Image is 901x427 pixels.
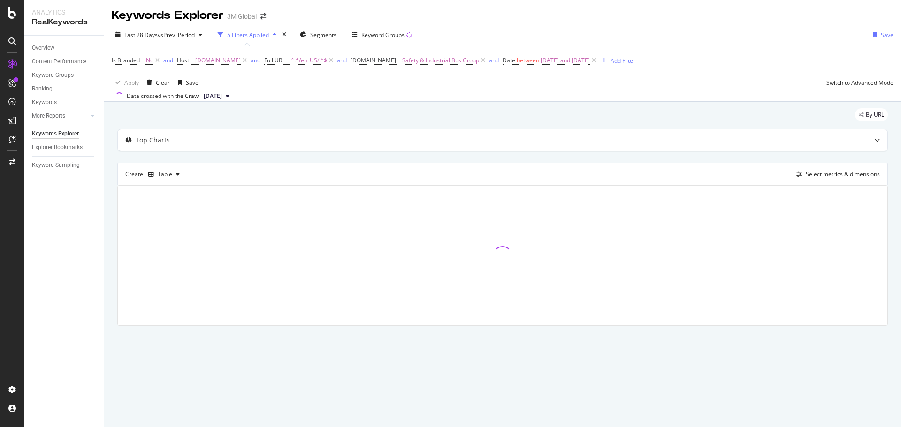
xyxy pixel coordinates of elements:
button: Last 28 DaysvsPrev. Period [112,27,206,42]
div: Keywords [32,97,57,107]
div: Clear [156,79,170,87]
div: and [163,56,173,64]
span: [DOMAIN_NAME] [195,54,241,67]
span: [DATE] and [DATE] [541,54,590,67]
div: Save [186,79,199,87]
div: Table [158,172,172,177]
div: Ranking [32,84,53,94]
div: Switch to Advanced Mode [826,79,893,87]
button: and [163,56,173,65]
button: Select metrics & dimensions [793,169,880,180]
a: Ranking [32,84,97,94]
div: Create [125,167,183,182]
a: Keyword Sampling [32,160,97,170]
span: Date [503,56,515,64]
div: Keyword Groups [32,70,74,80]
div: Apply [124,79,139,87]
button: and [337,56,347,65]
span: = [141,56,145,64]
span: = [397,56,401,64]
span: = [191,56,194,64]
span: 2025 Aug. 17th [204,92,222,100]
div: Save [881,31,893,39]
span: Segments [310,31,336,39]
span: By URL [866,112,884,118]
div: times [280,30,288,39]
button: and [251,56,260,65]
a: Content Performance [32,57,97,67]
button: Clear [143,75,170,90]
div: Content Performance [32,57,86,67]
span: between [517,56,539,64]
button: 5 Filters Applied [214,27,280,42]
div: and [337,56,347,64]
span: No [146,54,153,67]
div: Keyword Groups [361,31,405,39]
div: Select metrics & dimensions [806,170,880,178]
span: Host [177,56,189,64]
div: 5 Filters Applied [227,31,269,39]
button: Add Filter [598,55,635,66]
div: legacy label [855,108,888,121]
button: Segments [296,27,340,42]
span: [DOMAIN_NAME] [351,56,396,64]
span: vs Prev. Period [158,31,195,39]
div: RealKeywords [32,17,96,28]
div: and [489,56,499,64]
a: Explorer Bookmarks [32,142,97,152]
button: and [489,56,499,65]
button: Save [869,27,893,42]
a: Keywords Explorer [32,129,97,139]
a: Keywords [32,97,97,107]
div: More Reports [32,111,65,121]
div: 3M Global [227,12,257,21]
div: Keywords Explorer [32,129,79,139]
div: Data crossed with the Crawl [127,92,200,100]
button: Keyword Groups [348,27,416,42]
div: Keywords Explorer [112,7,223,23]
span: = [286,56,290,64]
span: Full URL [264,56,285,64]
div: Keyword Sampling [32,160,80,170]
button: Save [174,75,199,90]
div: Top Charts [136,135,170,145]
button: Apply [112,75,139,90]
a: Overview [32,43,97,53]
a: Keyword Groups [32,70,97,80]
span: Safety & Industrial Bus Group [402,54,479,67]
div: Analytics [32,7,96,17]
div: arrow-right-arrow-left [260,13,266,20]
span: ^.*/en_US/.*$ [291,54,327,67]
button: Table [145,167,183,182]
span: Last 28 Days [124,31,158,39]
button: Switch to Advanced Mode [823,75,893,90]
div: Explorer Bookmarks [32,142,83,152]
a: More Reports [32,111,88,121]
div: Add Filter [611,57,635,65]
button: [DATE] [200,90,233,102]
div: Overview [32,43,54,53]
div: and [251,56,260,64]
span: Is Branded [112,56,140,64]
